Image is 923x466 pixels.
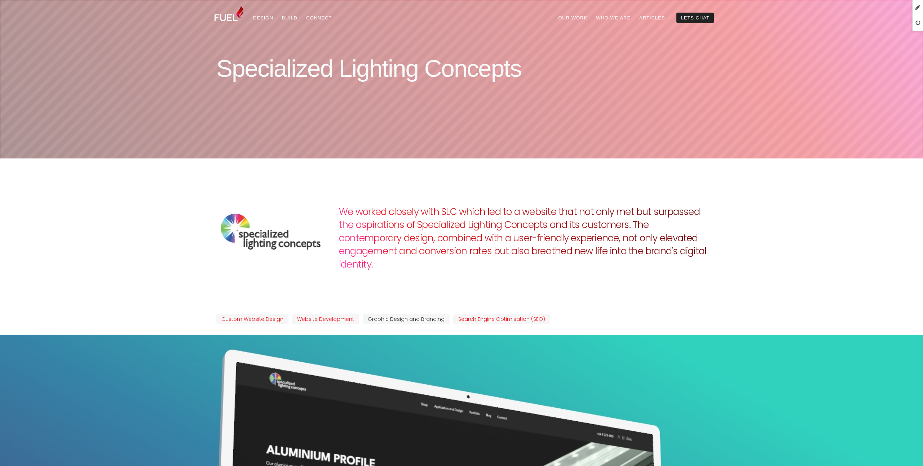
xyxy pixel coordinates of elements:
[676,13,714,23] a: Lets Chat
[339,205,707,271] h2: We worked closely with SLC which led to a website that not only met but surpassed the aspirations...
[592,13,635,23] a: Who We Are
[363,314,450,324] div: Graphic Design and Branding
[292,314,359,324] a: Website Development
[554,13,592,23] a: Our Work
[278,13,302,23] a: Build
[302,13,336,23] a: Connect
[635,13,669,23] a: Articles
[216,210,324,250] img: Specialized Lighting Concepts
[215,6,243,21] img: Fuel Design Ltd - Website design and development company in North Shore, Auckland
[453,314,550,324] a: Search Engine Optimisation (SEO)
[216,314,288,324] a: Custom Website Design
[249,13,278,23] a: Design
